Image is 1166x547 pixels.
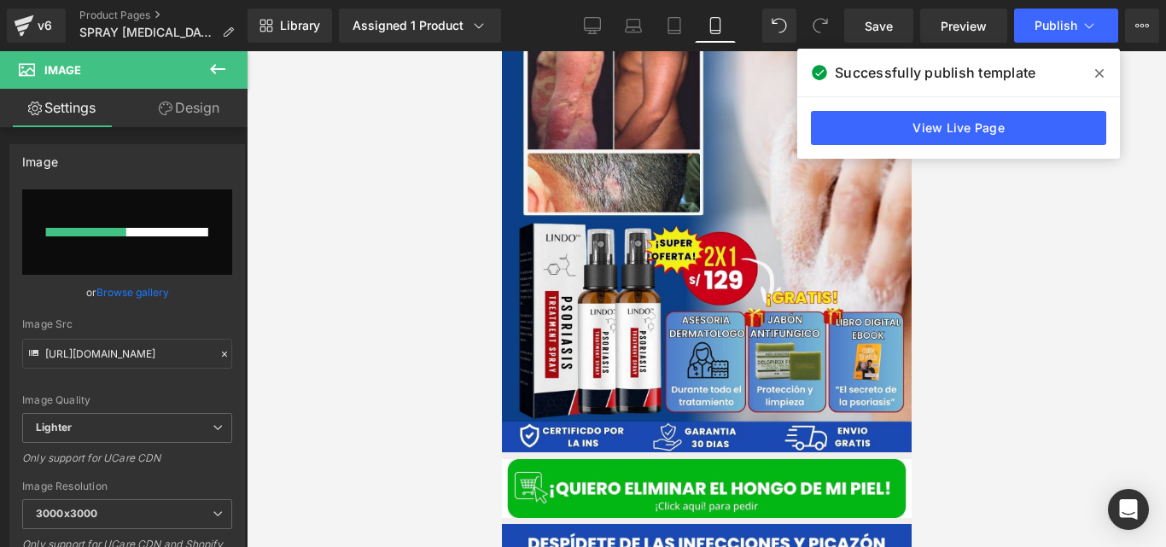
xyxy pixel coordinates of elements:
div: or [22,283,232,301]
div: Image Quality [22,394,232,406]
div: Image Src [22,318,232,330]
span: Successfully publish template [835,62,1035,83]
a: Preview [920,9,1007,43]
div: Assigned 1 Product [353,17,487,34]
a: Design [127,89,251,127]
span: Save [865,17,893,35]
a: v6 [7,9,66,43]
button: Redo [803,9,837,43]
span: Publish [1035,19,1077,32]
a: Laptop [613,9,654,43]
a: Tablet [654,9,695,43]
a: Mobile [695,9,736,43]
a: Desktop [572,9,613,43]
div: Only support for UCare CDN [22,451,232,476]
div: v6 [34,15,55,37]
div: Image [22,145,58,169]
button: Publish [1014,9,1118,43]
div: Image Resolution [22,480,232,492]
input: Link [22,339,232,369]
b: Lighter [36,421,72,434]
a: Browse gallery [96,277,169,307]
a: Product Pages [79,9,248,22]
b: 3000x3000 [36,507,97,520]
button: Undo [762,9,796,43]
a: New Library [248,9,332,43]
span: Library [280,18,320,33]
button: More [1125,9,1159,43]
span: SPRAY [MEDICAL_DATA] [79,26,215,39]
span: Image [44,63,81,77]
span: Preview [941,17,987,35]
a: View Live Page [811,111,1106,145]
div: Open Intercom Messenger [1108,489,1149,530]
